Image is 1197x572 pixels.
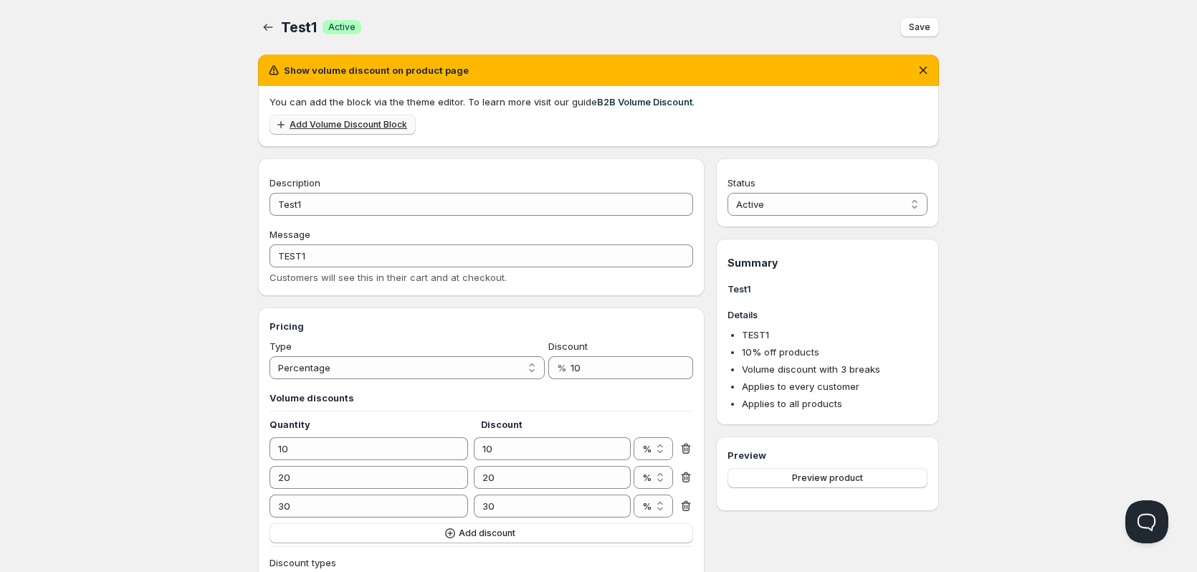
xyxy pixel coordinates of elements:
span: Message [270,229,310,240]
h3: Volume discounts [270,391,693,405]
button: Preview product [728,468,927,488]
span: Save [909,22,930,33]
span: Discount [548,340,588,352]
span: Type [270,340,292,352]
span: Test1 [281,19,317,36]
h4: Quantity [270,417,481,432]
span: % [557,362,566,373]
span: Discount types [270,557,336,568]
iframe: Help Scout Beacon - Open [1125,500,1168,543]
h1: Summary [728,256,927,270]
span: Applies to all products [742,398,842,409]
span: Active [328,22,356,33]
button: Save [900,17,939,37]
span: 10 % off products [742,346,819,358]
span: Customers will see this in their cart and at checkout. [270,272,507,283]
span: Volume discount with 3 breaks [742,363,880,375]
h3: Pricing [270,319,693,333]
h3: Preview [728,448,927,462]
a: Add Volume Discount Block [270,115,416,135]
span: Add discount [459,528,515,539]
button: Dismiss notification [913,60,933,80]
h3: Test1 [728,282,927,296]
span: Description [270,177,320,189]
span: Applies to every customer [742,381,859,392]
a: B2B Volume Discount [597,96,692,108]
h4: Discount [481,417,635,432]
input: Private internal description [270,193,693,216]
span: Preview product [792,472,863,484]
h3: Details [728,308,927,322]
span: Add Volume Discount Block [290,119,407,130]
button: Add discount [270,523,693,543]
span: TEST1 [742,329,769,340]
div: You can add the block via the theme editor. To learn more visit our guide . [270,95,927,109]
h2: Show volume discount on product page [284,63,469,77]
span: Status [728,177,755,189]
